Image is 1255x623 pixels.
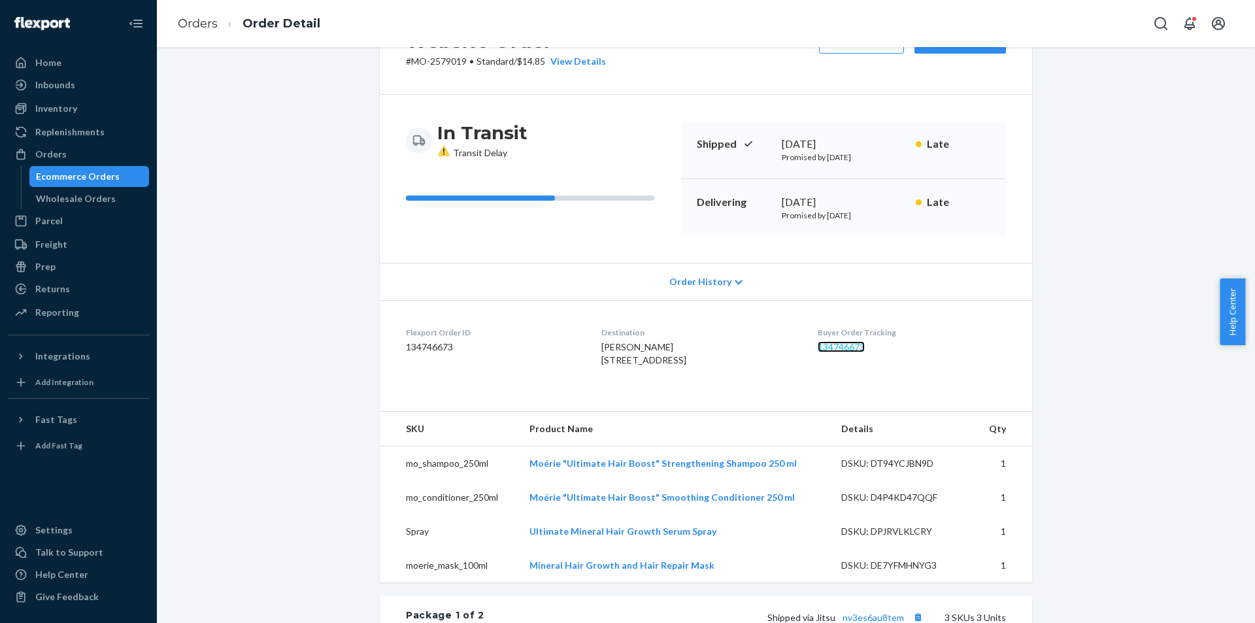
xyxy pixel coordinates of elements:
[8,346,149,367] button: Integrations
[406,341,580,354] dd: 134746673
[35,413,77,426] div: Fast Tags
[35,440,82,451] div: Add Fast Tag
[380,480,519,514] td: mo_conditioner_250ml
[35,377,93,388] div: Add Integration
[35,238,67,251] div: Freight
[380,548,519,582] td: moerie_mask_100ml
[8,564,149,585] a: Help Center
[35,126,105,139] div: Replenishments
[8,278,149,299] a: Returns
[1148,10,1174,37] button: Open Search Box
[380,514,519,548] td: Spray
[8,210,149,231] a: Parcel
[123,10,149,37] button: Close Navigation
[29,166,150,187] a: Ecommerce Orders
[841,491,964,504] div: DSKU: D4P4KD47QQF
[8,372,149,393] a: Add Integration
[35,56,61,69] div: Home
[469,56,474,67] span: •
[843,612,904,623] a: nv3es6au8tem
[974,480,1032,514] td: 1
[178,16,218,31] a: Orders
[380,412,519,446] th: SKU
[477,56,514,67] span: Standard
[35,78,75,92] div: Inbounds
[782,210,905,221] p: Promised by [DATE]
[841,559,964,572] div: DSKU: DE7YFMHNYG3
[8,122,149,143] a: Replenishments
[35,568,88,581] div: Help Center
[669,275,731,288] span: Order History
[35,214,63,227] div: Parcel
[8,98,149,119] a: Inventory
[927,137,990,152] p: Late
[14,17,70,30] img: Flexport logo
[35,102,77,115] div: Inventory
[8,302,149,323] a: Reporting
[36,192,116,205] div: Wholesale Orders
[35,546,103,559] div: Talk to Support
[35,590,99,603] div: Give Feedback
[519,412,831,446] th: Product Name
[697,195,771,210] p: Delivering
[545,55,606,68] button: View Details
[529,492,795,503] a: Moérie "Ultimate Hair Boost" Smoothing Conditioner 250 ml
[8,52,149,73] a: Home
[8,586,149,607] button: Give Feedback
[35,524,73,537] div: Settings
[8,520,149,541] a: Settings
[35,148,67,161] div: Orders
[529,458,797,469] a: Moérie "Ultimate Hair Boost" Strengthening Shampoo 250 ml
[767,612,926,623] span: Shipped via Jitsu
[380,446,519,481] td: mo_shampoo_250ml
[437,147,507,158] span: Transit Delay
[1177,10,1203,37] button: Open notifications
[831,412,975,446] th: Details
[927,195,990,210] p: Late
[8,256,149,277] a: Prep
[406,55,606,68] p: # MO-2579019 / $14.85
[35,306,79,319] div: Reporting
[8,234,149,255] a: Freight
[35,260,56,273] div: Prep
[697,137,771,152] p: Shipped
[35,350,90,363] div: Integrations
[1205,10,1231,37] button: Open account menu
[818,327,1006,338] dt: Buyer Order Tracking
[529,526,716,537] a: Ultimate Mineral Hair Growth Serum Spray
[841,525,964,538] div: DSKU: DPJRVLKLCRY
[29,188,150,209] a: Wholesale Orders
[437,121,527,144] h3: In Transit
[8,542,149,563] a: Talk to Support
[601,327,796,338] dt: Destination
[8,409,149,430] button: Fast Tags
[35,282,70,295] div: Returns
[167,5,331,43] ol: breadcrumbs
[406,327,580,338] dt: Flexport Order ID
[601,341,686,365] span: [PERSON_NAME] [STREET_ADDRESS]
[974,412,1032,446] th: Qty
[8,144,149,165] a: Orders
[243,16,320,31] a: Order Detail
[974,548,1032,582] td: 1
[782,137,905,152] div: [DATE]
[36,170,120,183] div: Ecommerce Orders
[8,435,149,456] a: Add Fast Tag
[818,341,865,352] a: 134746673
[782,195,905,210] div: [DATE]
[841,457,964,470] div: DSKU: DT94YCJBN9D
[974,514,1032,548] td: 1
[8,75,149,95] a: Inbounds
[529,560,714,571] a: Mineral Hair Growth and Hair Repair Mask
[782,152,905,163] p: Promised by [DATE]
[974,446,1032,481] td: 1
[1220,278,1245,345] button: Help Center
